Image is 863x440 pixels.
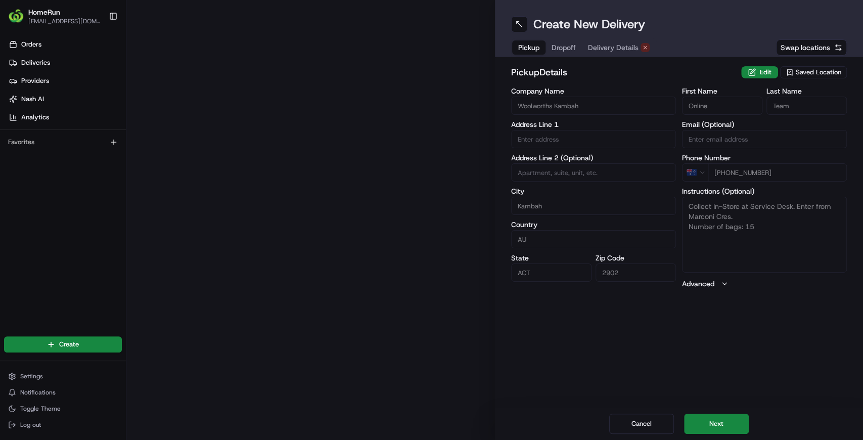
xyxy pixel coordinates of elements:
[451,433,492,439] a: Report a map error
[4,369,122,383] button: Settings
[129,427,162,440] a: Open this area in Google Maps (opens a new window)
[4,134,122,150] div: Favorites
[4,36,126,53] a: Orders
[21,76,49,85] span: Providers
[780,65,847,79] button: Saved Location
[21,58,50,67] span: Deliveries
[4,73,126,89] a: Providers
[682,121,847,128] label: Email (Optional)
[511,87,676,95] label: Company Name
[682,87,762,95] label: First Name
[796,68,841,77] span: Saved Location
[28,7,60,17] button: HomeRun
[682,130,847,148] input: Enter email address
[511,97,676,115] input: Enter company name
[470,408,490,428] button: Zoom out
[4,4,105,28] button: HomeRunHomeRun[EMAIL_ADDRESS][DOMAIN_NAME]
[511,130,676,148] input: Enter address
[4,55,126,71] a: Deliveries
[708,163,847,182] input: Enter phone number
[370,433,425,439] span: Map data ©2025 Google
[431,433,445,439] a: Terms
[4,418,122,432] button: Log out
[470,387,490,407] button: Zoom in
[588,42,639,53] span: Delivery Details
[511,121,676,128] label: Address Line 1
[4,385,122,400] button: Notifications
[609,414,674,434] button: Cancel
[4,402,122,416] button: Toggle Theme
[28,17,101,25] button: [EMAIL_ADDRESS][DOMAIN_NAME]
[741,66,778,78] button: Edit
[682,154,847,161] label: Phone Number
[682,279,714,289] label: Advanced
[682,97,762,115] input: Enter first name
[20,405,61,413] span: Toggle Theme
[20,388,56,397] span: Notifications
[20,421,41,429] span: Log out
[511,263,592,282] input: Enter state
[596,263,676,282] input: Enter zip code
[59,340,79,349] span: Create
[684,414,749,434] button: Next
[4,336,122,353] button: Create
[533,16,645,32] h1: Create New Delivery
[470,350,490,371] button: Map camera controls
[21,95,44,104] span: Nash AI
[682,279,847,289] button: Advanced
[511,254,592,261] label: State
[511,65,736,79] h2: pickup Details
[552,42,576,53] span: Dropoff
[20,372,43,380] span: Settings
[511,154,676,161] label: Address Line 2 (Optional)
[682,188,847,195] label: Instructions (Optional)
[8,8,24,24] img: HomeRun
[511,197,676,215] input: Enter city
[321,433,364,440] button: Keyboard shortcuts
[518,42,539,53] span: Pickup
[511,230,676,248] input: Enter country
[511,163,676,182] input: Apartment, suite, unit, etc.
[4,91,126,107] a: Nash AI
[511,221,676,228] label: Country
[21,40,41,49] span: Orders
[511,188,676,195] label: City
[766,97,847,115] input: Enter last name
[776,39,847,56] button: Swap locations
[781,42,830,53] span: Swap locations
[682,197,847,273] textarea: Collect In-Store at Service Desk. Enter from Marconi Cres. Number of bags: 15
[129,427,162,440] img: Google
[766,87,847,95] label: Last Name
[21,113,49,122] span: Analytics
[596,254,676,261] label: Zip Code
[4,109,126,125] a: Analytics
